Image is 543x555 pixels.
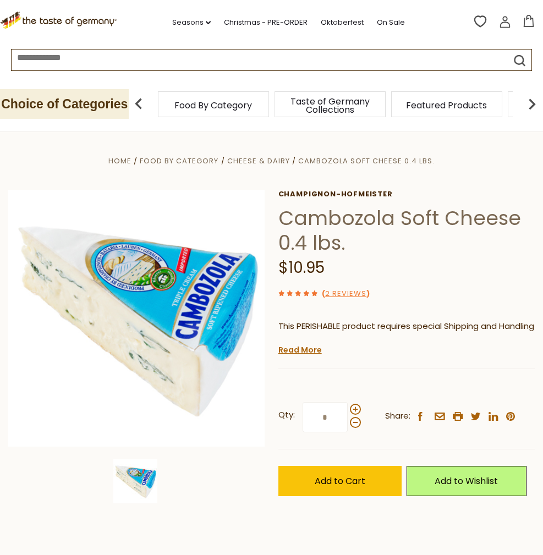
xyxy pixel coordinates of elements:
a: Cheese & Dairy [227,156,290,166]
a: Add to Wishlist [407,466,527,496]
h1: Cambozola Soft Cheese 0.4 lbs. [278,206,535,255]
a: Food By Category [174,101,252,109]
strong: Qty: [278,408,295,422]
a: On Sale [377,17,405,29]
span: ( ) [322,288,370,299]
input: Qty: [303,402,348,432]
a: Featured Products [406,101,487,109]
a: 2 Reviews [325,288,366,300]
li: We will ship this product in heat-protective packaging and ice. [288,342,535,355]
span: Share: [385,409,410,423]
span: Add to Cart [315,475,365,487]
button: Add to Cart [278,466,402,496]
a: Food By Category [140,156,218,166]
img: next arrow [521,93,543,115]
a: Oktoberfest [321,17,364,29]
a: Christmas - PRE-ORDER [224,17,308,29]
a: Cambozola Soft Cheese 0.4 lbs. [298,156,435,166]
a: Seasons [172,17,211,29]
a: Taste of Germany Collections [286,97,374,114]
a: Read More [278,344,322,355]
a: Home [108,156,131,166]
img: previous arrow [128,93,150,115]
img: Cambozola Soft Cheese 0.4 lbs. [113,459,157,503]
a: Champignon-Hofmeister [278,190,535,199]
p: This PERISHABLE product requires special Shipping and Handling [278,320,535,333]
span: $10.95 [278,257,325,278]
img: Cambozola Soft Cheese 0.4 lbs. [8,190,265,447]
